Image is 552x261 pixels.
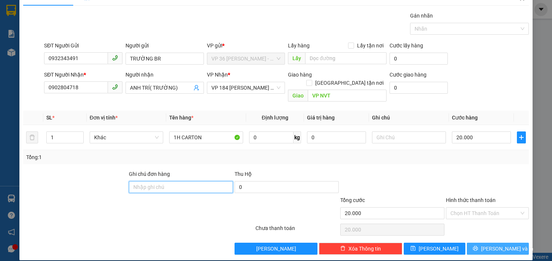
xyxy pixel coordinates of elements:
[46,115,52,121] span: SL
[288,72,312,78] span: Giao hàng
[390,43,423,49] label: Cước lấy hàng
[390,72,427,78] label: Cước giao hàng
[112,84,118,90] span: phone
[390,53,447,65] input: Cước lấy hàng
[452,115,478,121] span: Cước hàng
[125,71,204,79] div: Người nhận
[340,197,365,203] span: Tổng cước
[262,115,288,121] span: Định lượng
[125,41,204,50] div: Người gửi
[410,246,416,252] span: save
[372,131,446,143] input: Ghi Chú
[308,90,387,102] input: Dọc đường
[473,246,478,252] span: printer
[319,243,402,255] button: deleteXóa Thông tin
[207,72,228,78] span: VP Nhận
[44,41,123,50] div: SĐT Người Gửi
[129,181,233,193] input: Ghi chú đơn hàng
[129,171,170,177] label: Ghi chú đơn hàng
[211,53,281,64] span: VP 36 Lê Thành Duy - Bà Rịa
[169,115,193,121] span: Tên hàng
[44,71,123,79] div: SĐT Người Nhận
[305,52,387,64] input: Dọc đường
[340,246,345,252] span: delete
[193,85,199,91] span: user-add
[369,111,449,125] th: Ghi chú
[419,245,459,253] span: [PERSON_NAME]
[288,43,310,49] span: Lấy hàng
[517,131,526,143] button: plus
[112,55,118,61] span: phone
[235,171,252,177] span: Thu Hộ
[481,245,533,253] span: [PERSON_NAME] và In
[348,245,381,253] span: Xóa Thông tin
[26,131,38,143] button: delete
[256,245,296,253] span: [PERSON_NAME]
[255,224,339,237] div: Chưa thanh toán
[235,243,317,255] button: [PERSON_NAME]
[169,131,243,143] input: VD: Bàn, Ghế
[307,131,366,143] input: 0
[446,197,496,203] label: Hình thức thanh toán
[294,131,301,143] span: kg
[390,82,447,94] input: Cước giao hàng
[354,41,387,50] span: Lấy tận nơi
[404,243,466,255] button: save[PERSON_NAME]
[211,82,281,93] span: VP 184 Nguyễn Văn Trỗi - HCM
[90,115,118,121] span: Đơn vị tính
[307,115,335,121] span: Giá trị hàng
[26,153,214,161] div: Tổng: 1
[517,134,525,140] span: plus
[312,79,387,87] span: [GEOGRAPHIC_DATA] tận nơi
[288,90,308,102] span: Giao
[288,52,305,64] span: Lấy
[410,13,433,19] label: Gán nhãn
[467,243,529,255] button: printer[PERSON_NAME] và In
[94,132,159,143] span: Khác
[207,41,285,50] div: VP gửi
